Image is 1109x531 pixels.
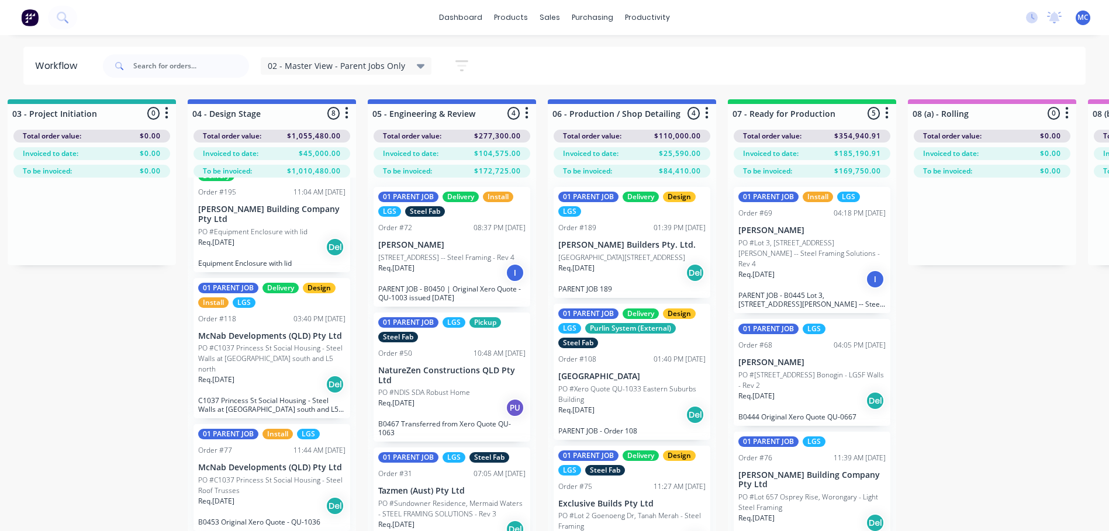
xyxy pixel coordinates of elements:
[803,436,825,447] div: LGS
[198,374,234,385] p: Req. [DATE]
[563,148,619,159] span: Invoiced to date:
[378,332,418,342] div: Steel Fab
[738,453,772,463] div: Order #76
[198,297,229,308] div: Install
[803,192,833,202] div: Install
[198,518,346,526] p: B0453 Original Xero Quote - QU-1036
[558,252,685,263] p: [GEOGRAPHIC_DATA][STREET_ADDRESS]
[834,453,886,463] div: 11:39 AM [DATE]
[738,324,799,334] div: 01 PARENT JOB
[738,269,775,280] p: Req. [DATE]
[198,187,236,197] div: Order #195
[299,148,341,159] span: $45,000.00
[378,419,526,437] p: B0467 Transferred from Xero Quote QU-1063
[623,192,659,202] div: Delivery
[923,131,982,141] span: Total order value:
[474,148,521,159] span: $104,575.00
[585,465,625,476] div: Steel Fab
[834,166,881,176] span: $169,750.00
[558,338,598,348] div: Steel Fab
[140,131,161,141] span: $0.00
[623,308,659,319] div: Delivery
[1040,166,1061,176] span: $0.00
[133,54,249,78] input: Search for orders...
[734,187,890,313] div: 01 PARENT JOBInstallLGSOrder #6904:18 PM [DATE][PERSON_NAME]PO #Lot 3, [STREET_ADDRESS][PERSON_NA...
[734,319,890,426] div: 01 PARENT JOBLGSOrder #6804:05 PM [DATE][PERSON_NAME]PO #[STREET_ADDRESS] Bonogin - LGSF Walls - ...
[378,240,526,250] p: [PERSON_NAME]
[203,166,252,176] span: To be invoiced:
[654,131,701,141] span: $110,000.00
[558,323,581,334] div: LGS
[194,151,350,272] div: DeliveryOrder #19511:04 AM [DATE][PERSON_NAME] Building Company Pty LtdPO #Equipment Enclosure wi...
[738,238,886,269] p: PO #Lot 3, [STREET_ADDRESS][PERSON_NAME] -- Steel Framing Solutions - Rev 4
[469,452,509,463] div: Steel Fab
[194,424,350,531] div: 01 PARENT JOBInstallLGSOrder #7711:44 AM [DATE]McNab Developments (QLD) Pty LtdPO #C1037 Princess...
[663,192,696,202] div: Design
[198,463,346,473] p: McNab Developments (QLD) Pty Ltd
[1040,131,1061,141] span: $0.00
[654,223,706,233] div: 01:39 PM [DATE]
[554,304,710,440] div: 01 PARENT JOBDeliveryDesignLGSPurlin System (External)Steel FabOrder #10801:40 PM [DATE][GEOGRAPH...
[558,240,706,250] p: [PERSON_NAME] Builders Pty. Ltd.
[558,465,581,476] div: LGS
[743,166,792,176] span: To be invoiced:
[198,227,308,237] p: PO #Equipment Enclosure with lid
[378,206,401,217] div: LGS
[293,445,346,456] div: 11:44 AM [DATE]
[383,148,438,159] span: Invoiced to date:
[374,313,530,442] div: 01 PARENT JOBLGSPickupSteel FabOrder #5010:48 AM [DATE]NatureZen Constructions QLD Pty LtdPO #NDI...
[262,429,293,439] div: Install
[738,291,886,308] p: PARENT JOB - B0445 Lot 3, [STREET_ADDRESS][PERSON_NAME] -- Steel Framing Solutions - Rev 4
[558,384,706,405] p: PO #Xero Quote QU-1033 Eastern Suburbs Building
[378,387,470,398] p: PO #NDIS SDA Robust Home
[738,436,799,447] div: 01 PARENT JOB
[623,450,659,461] div: Delivery
[654,354,706,365] div: 01:40 PM [DATE]
[23,131,81,141] span: Total order value:
[837,192,860,202] div: LGS
[558,499,706,509] p: Exclusive Builds Pty Ltd
[203,148,258,159] span: Invoiced to date:
[443,452,465,463] div: LGS
[433,9,488,26] a: dashboard
[287,131,341,141] span: $1,055,480.00
[378,468,412,479] div: Order #31
[654,481,706,492] div: 11:27 AM [DATE]
[268,60,405,72] span: 02 - Master View - Parent Jobs Only
[326,375,344,394] div: Del
[198,496,234,506] p: Req. [DATE]
[287,166,341,176] span: $1,010,480.00
[738,340,772,350] div: Order #68
[198,331,346,341] p: McNab Developments (QLD) Pty Ltd
[198,475,346,496] p: PO #C1037 Princess St Social Housing - Steel Roof Trusses
[923,166,972,176] span: To be invoiced:
[566,9,619,26] div: purchasing
[585,323,676,334] div: Purlin System (External)
[558,405,595,415] p: Req. [DATE]
[743,131,801,141] span: Total order value:
[194,278,350,419] div: 01 PARENT JOBDeliveryDesignInstallLGSOrder #11803:40 PM [DATE]McNab Developments (QLD) Pty LtdPO ...
[474,166,521,176] span: $172,725.00
[534,9,566,26] div: sales
[23,166,72,176] span: To be invoiced:
[738,225,886,235] p: [PERSON_NAME]
[558,308,619,319] div: 01 PARENT JOB
[738,208,772,218] div: Order #69
[803,324,825,334] div: LGS
[738,412,886,421] p: B0444 Original Xero Quote QU-0667
[203,131,261,141] span: Total order value:
[738,513,775,523] p: Req. [DATE]
[140,166,161,176] span: $0.00
[469,317,501,328] div: Pickup
[378,284,526,302] p: PARENT JOB - B0450 | Original Xero Quote - QU-1003 issued [DATE]
[686,405,704,424] div: Del
[738,192,799,202] div: 01 PARENT JOB
[558,263,595,273] p: Req. [DATE]
[866,391,885,410] div: Del
[198,314,236,324] div: Order #118
[378,498,526,519] p: PO #Sundowner Residence, Mermaid Waters - STEEL FRAMING SOLUTIONS - Rev 3
[659,166,701,176] span: $84,410.00
[21,9,39,26] img: Factory
[326,497,344,515] div: Del
[834,148,881,159] span: $185,190.91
